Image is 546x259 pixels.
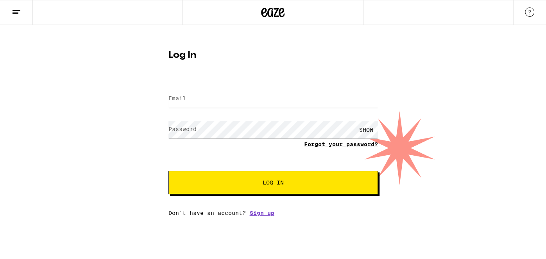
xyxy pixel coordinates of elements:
[354,121,378,138] div: SHOW
[5,5,56,12] span: Hi. Need any help?
[168,95,186,101] label: Email
[304,141,378,147] a: Forgot your password?
[250,210,274,216] a: Sign up
[263,180,284,185] span: Log In
[168,90,378,108] input: Email
[168,210,378,216] div: Don't have an account?
[168,51,378,60] h1: Log In
[168,126,197,132] label: Password
[168,171,378,194] button: Log In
